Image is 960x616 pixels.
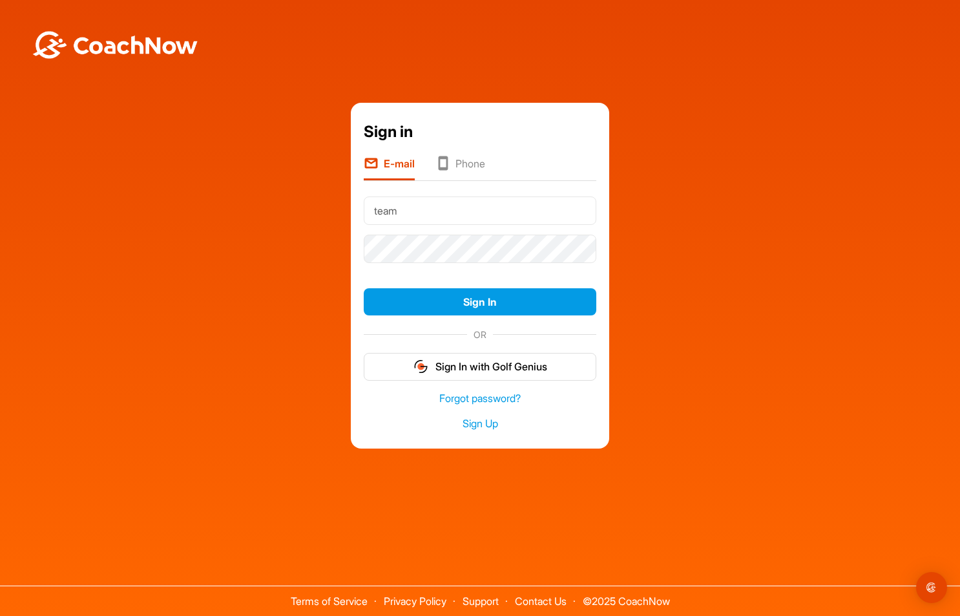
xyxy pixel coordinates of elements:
[364,391,596,406] a: Forgot password?
[413,359,429,374] img: gg_logo
[291,595,368,608] a: Terms of Service
[916,572,947,603] div: Open Intercom Messenger
[364,156,415,180] li: E-mail
[31,31,199,59] img: BwLJSsUCoWCh5upNqxVrqldRgqLPVwmV24tXu5FoVAoFEpwwqQ3VIfuoInZCoVCoTD4vwADAC3ZFMkVEQFDAAAAAElFTkSuQmCC
[364,196,596,225] input: E-mail
[364,288,596,316] button: Sign In
[463,595,499,608] a: Support
[435,156,485,180] li: Phone
[364,120,596,143] div: Sign in
[467,328,493,341] span: OR
[515,595,567,608] a: Contact Us
[384,595,446,608] a: Privacy Policy
[364,416,596,431] a: Sign Up
[364,353,596,381] button: Sign In with Golf Genius
[576,586,676,606] span: © 2025 CoachNow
